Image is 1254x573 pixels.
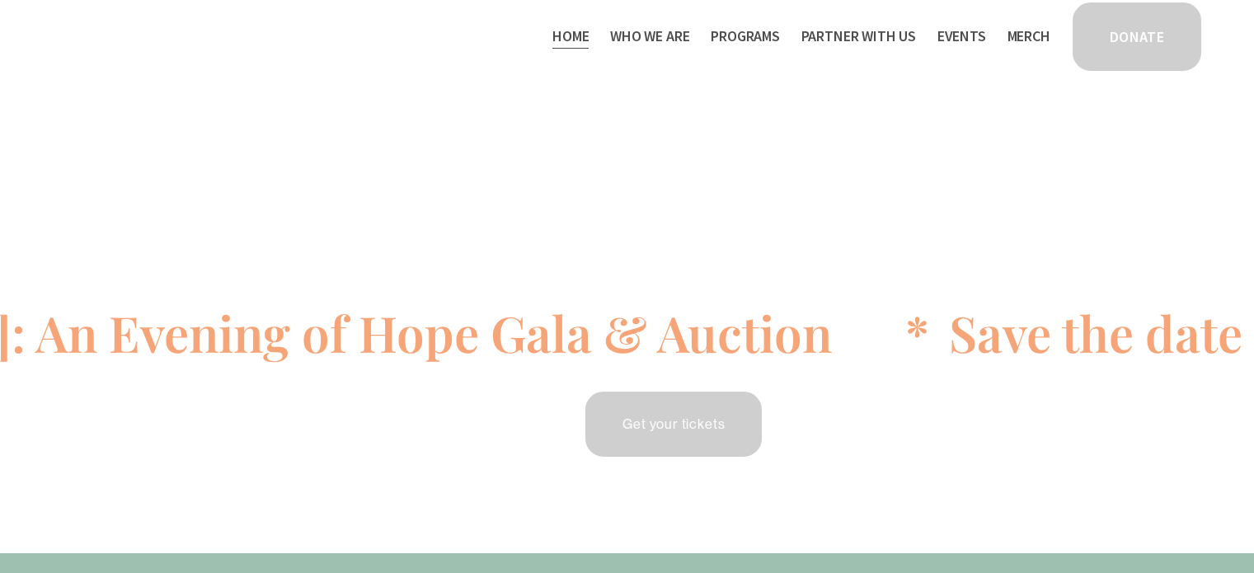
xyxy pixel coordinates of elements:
span: Who We Are [610,25,689,49]
a: Merch [1007,23,1050,49]
a: Get your tickets [583,389,764,459]
a: folder dropdown [610,23,689,49]
span: Programs [711,25,780,49]
a: Home [552,23,589,49]
a: Events [937,23,986,49]
span: Partner With Us [801,25,916,49]
a: folder dropdown [711,23,780,49]
a: folder dropdown [801,23,916,49]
